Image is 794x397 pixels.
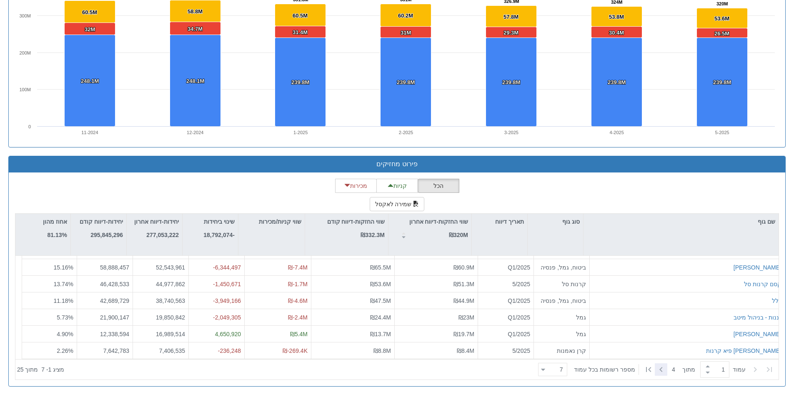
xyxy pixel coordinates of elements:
div: שם גוף [584,214,779,230]
div: 7,406,535 [136,346,185,355]
span: 4 [672,365,682,374]
button: הכל [418,179,459,193]
tspan: 34.7M [188,26,203,32]
p: שווי החזקות-דיווח אחרון [409,217,468,226]
tspan: 248.1M [81,78,99,84]
text: 3-2025 [504,130,518,135]
text: 100M [19,87,31,92]
tspan: 239.8M [713,79,731,85]
strong: ₪332.3M [361,232,385,238]
div: קרן נאמנות [537,346,586,355]
span: ₪8.4M [457,347,474,354]
strong: -18,792,074 [203,232,235,238]
div: 19,850,842 [136,313,185,321]
p: יחידות-דיווח קודם [80,217,123,226]
div: קרנות סל [537,280,586,288]
button: שמירה לאקסל [370,197,425,211]
tspan: 320M [716,1,728,6]
div: שווי קניות/מכירות [238,214,305,230]
text: 4-2025 [610,130,624,135]
span: ₪-7.4M [288,264,308,270]
tspan: 29.3M [503,30,518,36]
text: 5-2025 [715,130,729,135]
h3: פירוט מחזיקים [15,160,779,168]
span: ₪60.9M [453,264,474,270]
tspan: 53.6M [714,15,729,22]
span: ₪47.5M [370,297,391,304]
tspan: 239.8M [608,79,626,85]
tspan: 60.2M [398,12,413,19]
div: 4.90 % [25,330,73,338]
div: ביטוח, גמל, פנסיה [537,296,586,305]
button: [PERSON_NAME] פיא קרנות [706,346,781,355]
button: כלל [772,296,781,305]
div: 12,338,594 [80,330,129,338]
div: ‏מציג 1 - 7 ‏ מתוך 25 [17,360,64,379]
span: ₪-1.7M [288,280,308,287]
div: 16,989,514 [136,330,185,338]
p: שינוי ביחידות [203,217,235,226]
div: -2,049,305 [192,313,241,321]
p: שווי החזקות-דיווח קודם [327,217,385,226]
div: תאריך דיווח [472,214,527,230]
span: ‏מספר רשומות בכל עמוד [574,365,635,374]
div: -3,949,166 [192,296,241,305]
div: 2.26 % [25,346,73,355]
div: 52,543,961 [136,263,185,271]
div: 44,977,862 [136,280,185,288]
div: Q1/2025 [481,313,530,321]
button: גננות - בניהול מיטב [734,313,781,321]
div: Q1/2025 [481,263,530,271]
div: 15.16 % [25,263,73,271]
tspan: 31M [401,30,411,36]
tspan: 58.8M [188,8,203,15]
tspan: 60.5M [82,9,97,15]
button: מכירות [335,179,377,193]
div: -6,344,497 [192,263,241,271]
text: 1-2025 [293,130,308,135]
button: קסם קרנות סל [744,280,781,288]
tspan: 31.4M [293,29,308,35]
button: קניות [376,179,418,193]
div: 46,428,533 [80,280,129,288]
tspan: 26.5M [714,30,729,37]
text: 11-2024 [81,130,98,135]
tspan: 239.8M [397,79,415,85]
span: ₪19.7M [453,330,474,337]
text: 12-2024 [187,130,203,135]
text: 0 [28,124,31,129]
tspan: 248.1M [186,78,204,84]
span: ₪44.9M [453,297,474,304]
strong: 277,053,222 [146,232,179,238]
tspan: 57.8M [503,14,518,20]
div: 58,888,457 [80,263,129,271]
button: [PERSON_NAME] [734,330,781,338]
span: ₪51.3M [453,280,474,287]
div: 4,650,920 [192,330,241,338]
span: ₪53.6M [370,280,391,287]
div: גמל [537,313,586,321]
tspan: 53.8M [609,14,624,20]
div: גמל [537,330,586,338]
div: 7,642,783 [80,346,129,355]
div: ‏ מתוך [535,360,777,379]
strong: 81.13% [48,232,67,238]
div: 38,740,563 [136,296,185,305]
tspan: 30.4M [609,30,624,36]
div: -1,450,671 [192,280,241,288]
span: ‏עמוד [733,365,746,374]
p: אחוז מהון [43,217,67,226]
span: ₪65.5M [370,264,391,270]
span: ₪13.7M [370,330,391,337]
tspan: 60.5M [293,12,308,19]
p: יחידות-דיווח אחרון [134,217,179,226]
text: 2-2025 [399,130,413,135]
div: ביטוח, גמל, פנסיה [537,263,586,271]
text: 300M [19,13,31,18]
span: ₪-269.4K [283,347,308,354]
